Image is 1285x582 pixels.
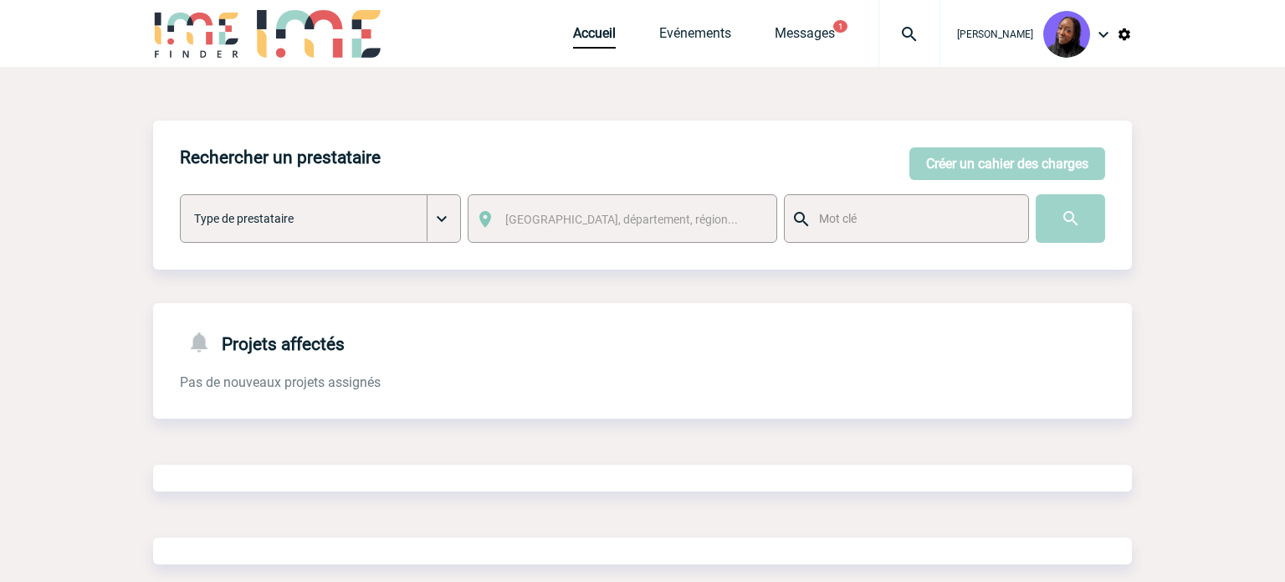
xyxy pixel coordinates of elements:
[815,208,1013,229] input: Mot clé
[187,330,222,354] img: notifications-24-px-g.png
[180,147,381,167] h4: Rechercher un prestataire
[505,213,738,226] span: [GEOGRAPHIC_DATA], département, région...
[957,28,1033,40] span: [PERSON_NAME]
[659,25,731,49] a: Evénements
[1043,11,1090,58] img: 131349-0.png
[180,374,381,390] span: Pas de nouveaux projets assignés
[775,25,835,49] a: Messages
[153,10,240,58] img: IME-Finder
[1036,194,1105,243] input: Submit
[573,25,616,49] a: Accueil
[180,330,345,354] h4: Projets affectés
[833,20,847,33] button: 1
